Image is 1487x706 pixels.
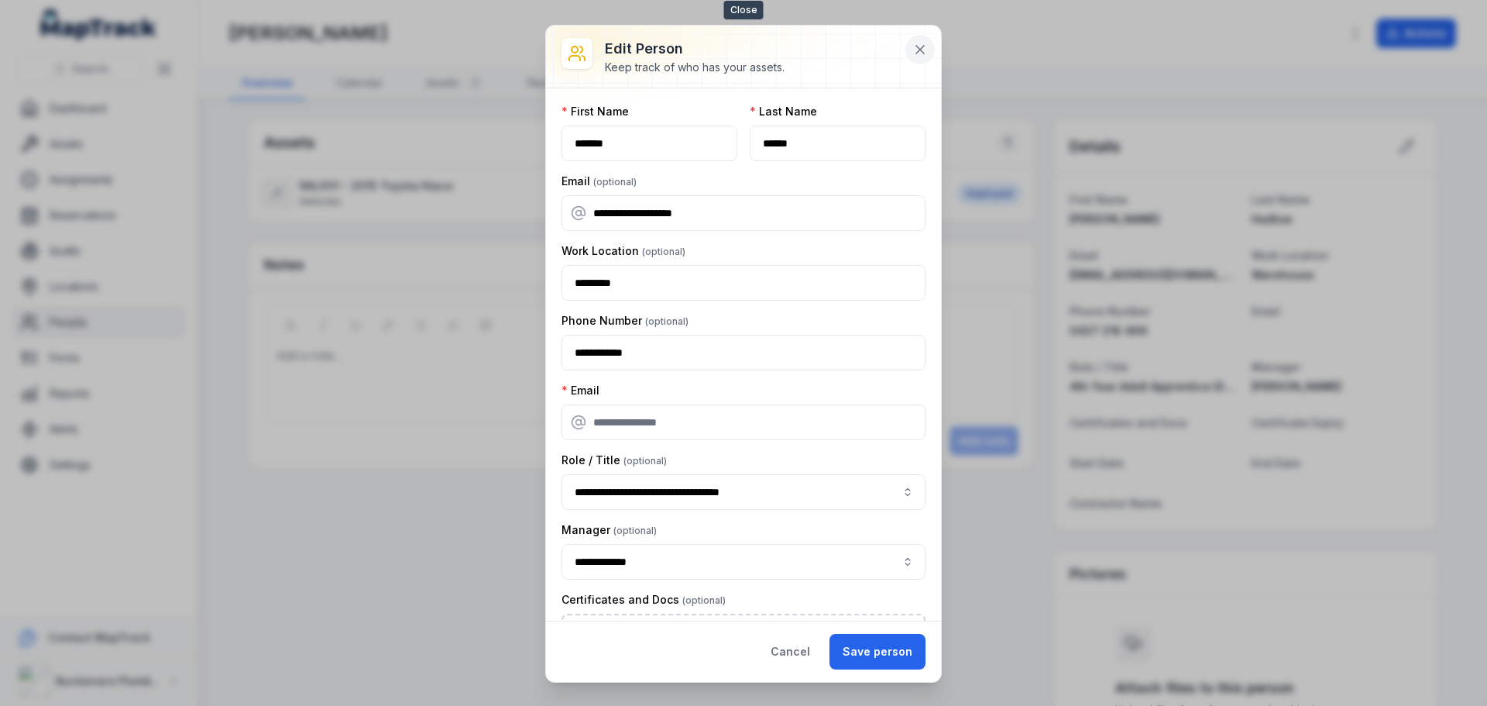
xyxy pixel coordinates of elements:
[561,522,657,538] label: Manager
[605,60,785,75] div: Keep track of who has your assets.
[561,474,926,510] input: person-edit:cf[fb22a54a-b0fa-4d35-9a0d-b5a115deeb7d]-label
[561,453,667,468] label: Role / Title
[561,104,629,119] label: First Name
[757,634,823,670] button: Cancel
[724,1,764,19] span: Close
[561,243,685,259] label: Work Location
[750,104,817,119] label: Last Name
[561,313,689,329] label: Phone Number
[561,174,637,189] label: Email
[561,544,926,580] input: person-edit:cf[8c70859d-514b-4f0c-8566-4e3dec998c02]-label
[605,38,785,60] h3: Edit person
[561,592,726,608] label: Certificates and Docs
[561,383,599,398] label: Email
[829,634,926,670] button: Save person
